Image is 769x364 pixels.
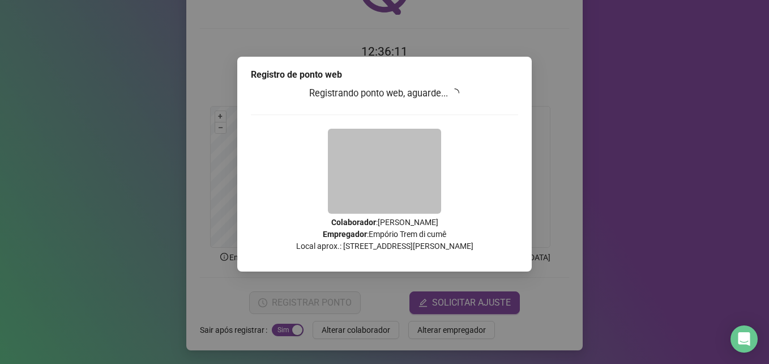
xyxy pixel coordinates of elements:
[251,68,518,82] div: Registro de ponto web
[251,217,518,252] p: : [PERSON_NAME] : Empório Trem di cumê Local aprox.: [STREET_ADDRESS][PERSON_NAME]
[448,86,462,99] span: loading
[251,86,518,101] h3: Registrando ponto web, aguarde...
[323,230,367,239] strong: Empregador
[730,325,758,353] div: Open Intercom Messenger
[331,218,376,227] strong: Colaborador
